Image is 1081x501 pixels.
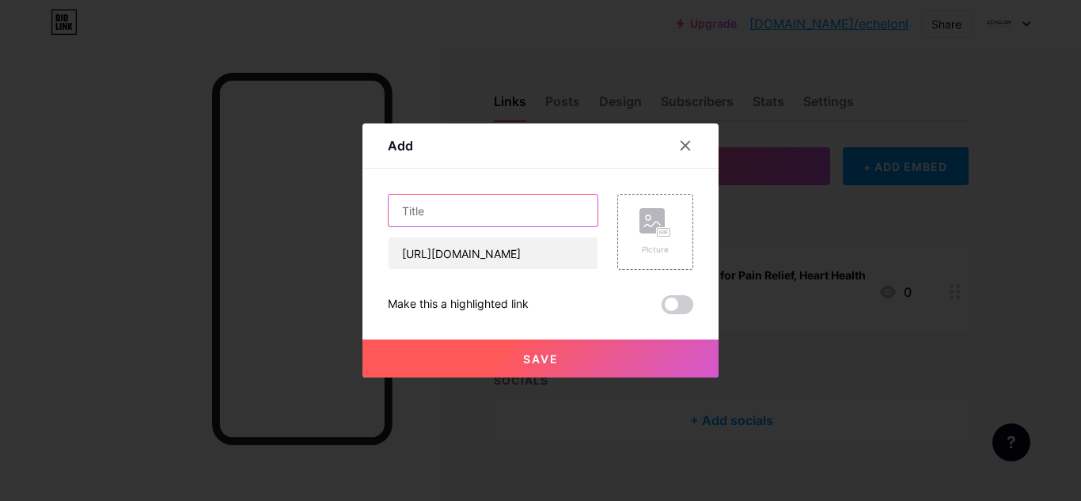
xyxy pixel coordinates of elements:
button: Save [362,340,719,378]
div: Add [388,136,413,155]
div: Picture [639,244,671,256]
div: Make this a highlighted link [388,295,529,314]
input: URL [389,237,597,269]
span: Save [523,352,559,366]
input: Title [389,195,597,226]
